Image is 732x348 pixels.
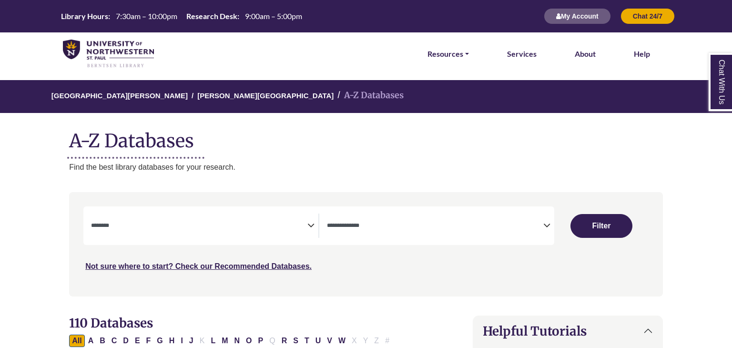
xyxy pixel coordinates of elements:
[255,335,266,347] button: Filter Results P
[544,8,611,24] button: My Account
[327,223,543,230] textarea: Search
[575,48,596,60] a: About
[69,336,393,344] div: Alpha-list to filter by first letter of database name
[69,80,663,113] nav: breadcrumb
[178,335,185,347] button: Filter Results I
[313,335,324,347] button: Filter Results U
[197,90,334,100] a: [PERSON_NAME][GEOGRAPHIC_DATA]
[620,12,675,20] a: Chat 24/7
[166,335,178,347] button: Filter Results H
[544,12,611,20] a: My Account
[69,192,663,296] nav: Search filters
[279,335,290,347] button: Filter Results R
[570,214,632,238] button: Submit for Search Results
[143,335,154,347] button: Filter Results F
[473,316,662,346] button: Helpful Tutorials
[109,335,120,347] button: Filter Results C
[290,335,301,347] button: Filter Results S
[334,89,404,102] li: A-Z Databases
[69,335,84,347] button: All
[120,335,132,347] button: Filter Results D
[507,48,537,60] a: Services
[243,335,254,347] button: Filter Results O
[620,8,675,24] button: Chat 24/7
[302,335,312,347] button: Filter Results T
[69,123,663,152] h1: A-Z Databases
[427,48,469,60] a: Resources
[208,335,218,347] button: Filter Results L
[57,11,306,20] table: Hours Today
[219,335,231,347] button: Filter Results M
[85,335,97,347] button: Filter Results A
[116,11,177,20] span: 7:30am – 10:00pm
[85,262,312,270] a: Not sure where to start? Check our Recommended Databases.
[132,335,143,347] button: Filter Results E
[186,335,196,347] button: Filter Results J
[51,90,188,100] a: [GEOGRAPHIC_DATA][PERSON_NAME]
[69,315,153,331] span: 110 Databases
[69,161,663,174] p: Find the best library databases for your research.
[245,11,302,20] span: 9:00am – 5:00pm
[232,335,243,347] button: Filter Results N
[634,48,650,60] a: Help
[57,11,306,22] a: Hours Today
[154,335,165,347] button: Filter Results G
[63,40,154,69] img: library_home
[324,335,335,347] button: Filter Results V
[97,335,108,347] button: Filter Results B
[91,223,307,230] textarea: Search
[335,335,348,347] button: Filter Results W
[183,11,240,21] th: Research Desk:
[57,11,111,21] th: Library Hours:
